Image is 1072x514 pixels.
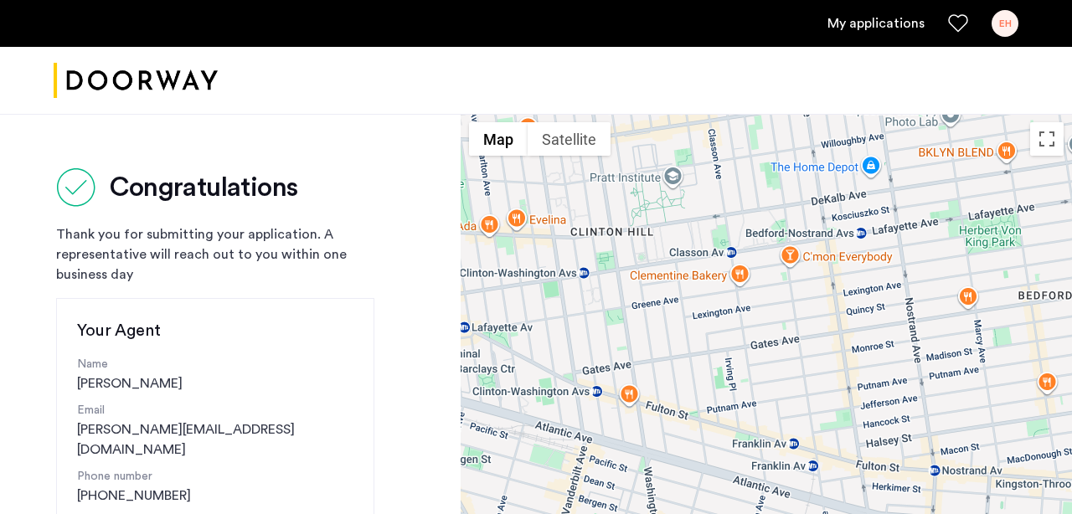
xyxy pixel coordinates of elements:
[992,10,1018,37] div: EH
[56,224,374,285] div: Thank you for submitting your application. A representative will reach out to you within one busi...
[528,122,611,156] button: Show satellite imagery
[77,402,353,419] p: Email
[469,122,528,156] button: Show street map
[54,49,218,112] a: Cazamio logo
[77,356,353,393] div: [PERSON_NAME]
[54,49,218,112] img: logo
[77,419,353,460] a: [PERSON_NAME][EMAIL_ADDRESS][DOMAIN_NAME]
[1030,122,1064,156] button: Toggle fullscreen view
[77,468,353,486] p: Phone number
[110,171,297,204] h2: Congratulations
[77,356,353,373] p: Name
[77,319,353,342] h3: Your Agent
[77,486,191,506] a: [PHONE_NUMBER]
[948,13,968,33] a: Favorites
[827,13,925,33] a: My application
